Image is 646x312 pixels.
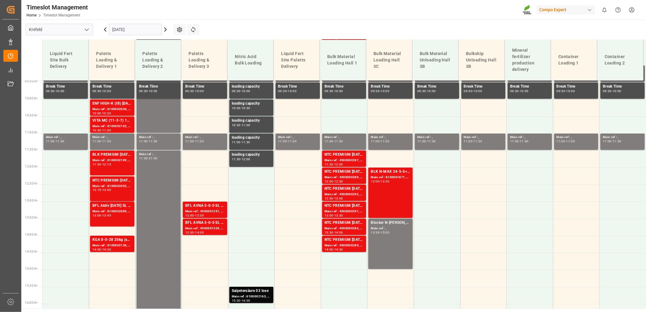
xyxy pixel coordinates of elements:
div: 09:30 [185,90,194,92]
div: Mineral fertilizer production delivery [510,45,546,75]
div: 09:30 [417,90,426,92]
div: 11:30 [474,140,482,143]
div: 11:30 [427,140,436,143]
div: Main ref : , [278,135,318,140]
div: 13:00 [185,214,194,217]
div: Break Time [417,84,457,90]
div: 13:00 [92,214,101,217]
div: NTC PREMIUM [DATE]+3+TE BULK [325,237,364,243]
input: DD.MM.YYYY [109,24,162,35]
div: 12:00 [334,163,343,166]
div: 14:30 [102,248,111,251]
div: Bulk Material Unloading Hall 3B [417,48,453,72]
div: 10:00 [474,90,482,92]
div: - [101,189,102,191]
div: Main ref : , [139,135,179,140]
span: 15:30 Hr [25,284,37,287]
div: - [241,90,241,92]
button: Compo Expert [537,4,598,16]
div: Main ref : , [46,135,85,140]
div: loading capacity [232,152,271,158]
div: 11:30 [288,140,297,143]
div: - [148,90,148,92]
div: 13:00 [325,214,333,217]
div: Main ref : 4500001339, 2000001598 [185,226,225,231]
div: 11:30 [232,158,241,161]
div: 14:00 [325,248,333,251]
div: 12:00 [371,180,380,183]
div: 11:00 [102,129,111,132]
span: 13:30 Hr [25,216,37,219]
div: Timeslot Management [26,3,88,12]
div: Main ref : , [185,135,225,140]
div: - [101,214,102,217]
div: Paletts Loading & Delivery 2 [140,48,176,72]
div: Paletts Loading & Delivery 1 [94,48,130,72]
div: Break Time [603,84,642,90]
div: 10:00 [381,90,390,92]
div: Main ref : , [557,135,596,140]
div: - [101,248,102,251]
div: 10:00 [334,90,343,92]
div: Paletts Loading & Delivery 3 [186,48,222,72]
div: - [55,140,56,143]
div: Main ref : , [371,226,410,231]
div: NTC PREMIUM [DATE]+3+TE 600kg BBNTC PREMIUM [DATE] 25kg (x40) D,EN,PL [92,178,132,184]
div: BLK PREMIUM [DATE] 25kg (x42) INTKGA 0-0-28 25kg (x40) INT [92,152,132,158]
div: - [333,197,334,200]
span: 16:00 Hr [25,301,37,304]
span: 14:30 Hr [25,250,37,253]
div: 11:00 [557,140,565,143]
div: 12:30 [325,197,333,200]
div: 11:00 [46,140,55,143]
div: 13:30 [185,231,194,234]
span: 14:00 Hr [25,233,37,236]
div: - [333,90,334,92]
div: 11:00 [510,140,519,143]
div: Break Time [371,84,410,90]
div: 13:00 [102,189,111,191]
button: show 0 new notifications [598,3,611,17]
div: - [148,140,148,143]
div: Compo Expert [537,5,595,14]
div: - [333,231,334,234]
div: - [241,299,241,302]
div: 10:00 [566,90,575,92]
div: NTC PREMIUM [DATE]+3+TE BULK [325,186,364,192]
div: Bulkship Unloading Hall 3B [464,48,500,72]
div: Main ref : , [603,135,642,140]
div: 09:30 [603,90,612,92]
div: 10:30 [102,112,111,115]
div: BFL AVNA 5-0-0 SL 1000L IBC MTO [185,203,225,209]
div: Main ref : , [371,135,410,140]
div: 16:00 [241,299,250,302]
div: 12:00 [241,158,250,161]
div: NTC PREMIUM [DATE]+3+TE BULK [325,220,364,226]
div: 10:30 [232,124,241,127]
div: 09:30 [371,90,380,92]
div: 10:00 [241,90,250,92]
div: 13:45 [102,214,111,217]
div: 13:30 [195,214,204,217]
div: - [333,248,334,251]
div: 14:00 [92,248,101,251]
div: Break Time [46,84,85,90]
div: loading capacity [232,101,271,107]
div: Blocker N-[PERSON_NAME] [371,220,410,226]
div: Main ref : 4500000292, 2000000239 [325,192,364,197]
div: - [380,140,380,143]
div: Main ref : 4500000289, 2000000239 [325,175,364,180]
div: 10:00 [102,90,111,92]
div: ENF HIGH-K (IB) [DATE] 25kg (x40) INT [92,101,132,107]
div: 10:30 [241,107,250,109]
div: 11:30 [195,140,204,143]
div: 11:00 [139,140,148,143]
div: 09:30 [278,90,287,92]
div: 14:30 [334,248,343,251]
img: Screenshot%202023-09-29%20at%2010.02.21.png_1712312052.png [523,5,533,15]
div: 12:30 [334,180,343,183]
div: NTC PREMIUM [DATE]+3+TE BULK [325,152,364,158]
div: - [287,140,288,143]
div: 13:00 [334,197,343,200]
div: Break Time [139,84,179,90]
